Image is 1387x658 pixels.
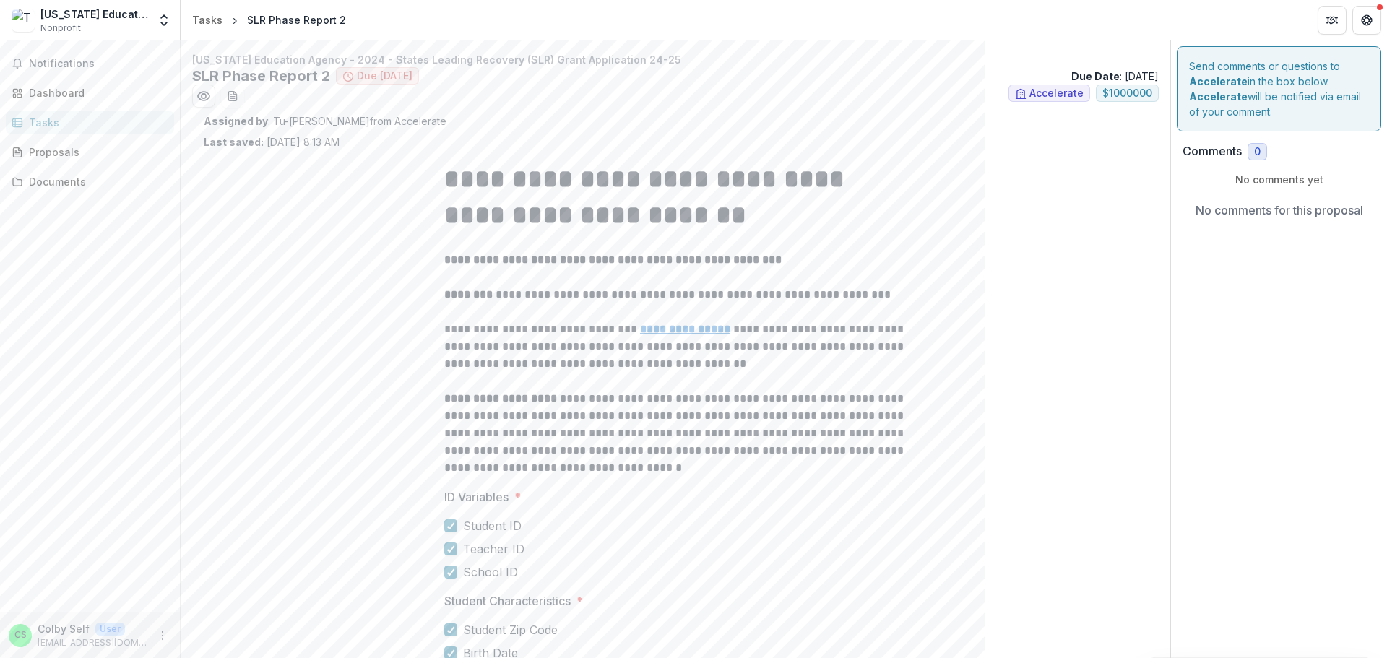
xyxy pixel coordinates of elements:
strong: Assigned by [204,115,268,127]
div: Documents [29,174,163,189]
span: Notifications [29,58,168,70]
nav: breadcrumb [186,9,352,30]
span: Teacher ID [463,540,524,558]
img: Texas Education Agency [12,9,35,32]
strong: Last saved: [204,136,264,148]
div: Tasks [192,12,222,27]
p: Colby Self [38,621,90,636]
button: Preview b1a7c36b-2d00-42f5-8c3c-5104132dd8fc.pdf [192,85,215,108]
p: No comments for this proposal [1196,202,1363,219]
p: : [DATE] [1071,69,1159,84]
p: [US_STATE] Education Agency - 2024 - States Leading Recovery (SLR) Grant Application 24-25 [192,52,1159,67]
p: [DATE] 8:13 AM [204,134,340,150]
a: Tasks [6,111,174,134]
h2: SLR Phase Report 2 [192,67,330,85]
span: School ID [463,563,518,581]
div: Send comments or questions to in the box below. will be notified via email of your comment. [1177,46,1381,131]
button: Partners [1318,6,1347,35]
p: User [95,623,125,636]
a: Dashboard [6,81,174,105]
a: Tasks [186,9,228,30]
p: No comments yet [1183,172,1375,187]
span: Due [DATE] [357,70,412,82]
span: $ 1000000 [1102,87,1152,100]
p: Student Characteristics [444,592,571,610]
div: [US_STATE] Education Agency [40,7,148,22]
strong: Due Date [1071,70,1120,82]
div: Dashboard [29,85,163,100]
p: [EMAIL_ADDRESS][DOMAIN_NAME][US_STATE] [38,636,148,649]
button: Notifications [6,52,174,75]
a: Documents [6,170,174,194]
span: Accelerate [1029,87,1084,100]
span: Nonprofit [40,22,81,35]
button: download-word-button [221,85,244,108]
span: Student ID [463,517,522,534]
button: Open entity switcher [154,6,174,35]
p: : Tu-[PERSON_NAME] from Accelerate [204,113,1147,129]
span: Student Zip Code [463,621,558,638]
button: More [154,627,171,644]
p: ID Variables [444,488,509,506]
strong: Accelerate [1189,90,1248,103]
h2: Comments [1183,144,1242,158]
div: Tasks [29,115,163,130]
strong: Accelerate [1189,75,1248,87]
a: Proposals [6,140,174,164]
div: SLR Phase Report 2 [247,12,346,27]
div: Colby Self [14,631,27,640]
span: 0 [1254,146,1261,158]
button: Get Help [1352,6,1381,35]
div: Proposals [29,144,163,160]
